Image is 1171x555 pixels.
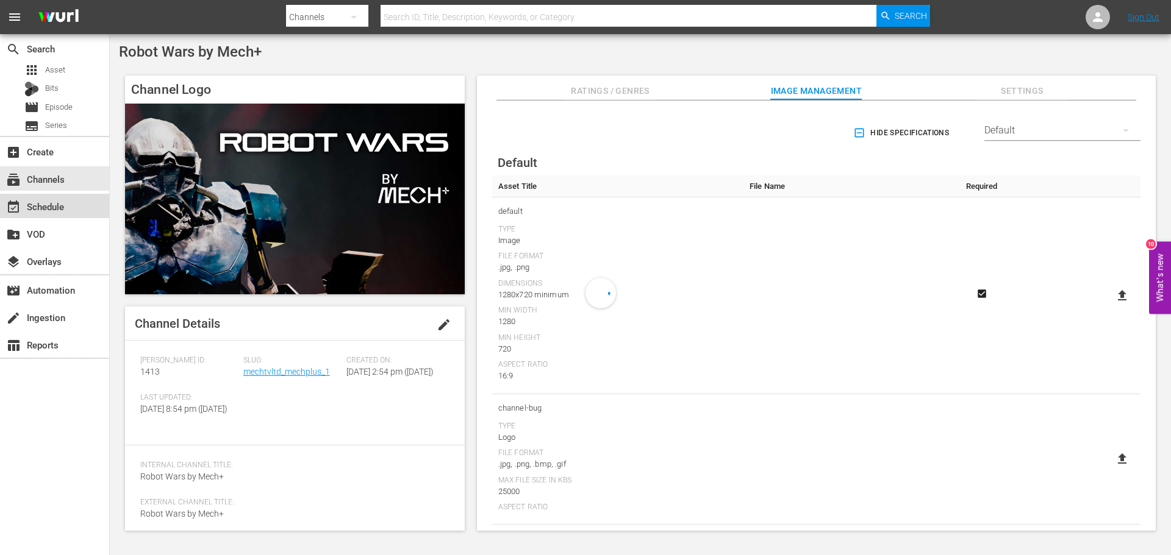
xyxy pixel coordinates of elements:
div: Min Height [498,333,737,343]
button: Hide Specifications [851,116,954,150]
svg: Required [975,288,989,299]
th: Required [955,175,1008,197]
span: Bits Tile [498,531,737,546]
div: 1280 [498,316,737,328]
span: Internal Channel Title: [140,461,443,470]
span: Schedule [6,200,21,214]
span: Last Updated: [140,393,237,403]
div: 16:9 [498,370,737,382]
div: Logo [498,431,737,444]
span: Series [24,119,39,133]
span: channel-bug [498,400,737,416]
span: [DATE] 8:54 pm ([DATE]) [140,404,227,414]
span: Bits [45,82,59,94]
span: Reports [6,338,21,353]
span: Robot Wars by Mech+ [119,43,262,60]
div: Type [498,225,737,235]
span: 1413 [140,367,160,376]
span: Ratings / Genres [565,83,656,99]
div: Aspect Ratio [498,360,737,370]
img: Robot Wars by Mech+ [125,104,465,294]
span: [DATE] 2:54 pm ([DATE]) [346,367,434,376]
span: Hide Specifications [856,127,949,140]
span: Episode [24,100,39,115]
span: Create [6,145,21,160]
span: Search [6,42,21,57]
div: .jpg, .png [498,261,737,274]
span: Robot Wars by Mech+ [140,509,224,518]
div: 10 [1146,239,1156,249]
div: Type [498,422,737,431]
span: Created On: [346,356,443,366]
span: Channel Details [135,316,220,331]
div: File Format [498,252,737,261]
span: Ingestion [6,311,21,325]
th: File Name [743,175,955,197]
span: VOD [6,227,21,242]
span: Default [498,155,537,170]
span: Series [45,119,67,132]
span: Channels [6,172,21,187]
div: .jpg, .png, .bmp, .gif [498,458,737,470]
button: Search [876,5,930,27]
span: Episode [45,101,73,113]
span: default [498,203,737,219]
div: Image [498,235,737,247]
h4: Channel Logo [125,76,465,104]
span: Search [895,5,927,27]
span: Asset [24,63,39,77]
span: Overlays [6,255,21,269]
div: Aspect Ratio [498,503,737,512]
a: mechtvltd_mechplus_1 [243,367,330,376]
img: ans4CAIJ8jUAAAAAAAAAAAAAAAAAAAAAAAAgQb4GAAAAAAAAAAAAAAAAAAAAAAAAJMjXAAAAAAAAAAAAAAAAAAAAAAAAgAT5G... [29,3,88,32]
span: Image Management [770,83,862,99]
div: Min Width [498,306,737,316]
span: Settings [976,83,1068,99]
button: Open Feedback Widget [1149,241,1171,314]
div: Max File Size In Kbs [498,476,737,486]
th: Asset Title [492,175,743,197]
span: Automation [6,283,21,298]
div: File Format [498,448,737,458]
div: Dimensions [498,279,737,289]
div: Default [984,113,1141,147]
span: [PERSON_NAME] ID: [140,356,237,366]
a: Sign Out [1128,12,1159,22]
span: Slug: [243,356,340,366]
span: menu [7,10,22,24]
span: edit [437,317,451,332]
button: edit [429,310,459,339]
span: External Channel Title: [140,498,443,507]
div: 720 [498,343,737,355]
div: 25000 [498,486,737,498]
div: 1280x720 minimum [498,289,737,301]
div: Bits [24,82,39,96]
span: Asset [45,64,65,76]
span: Robot Wars by Mech+ [140,472,224,481]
